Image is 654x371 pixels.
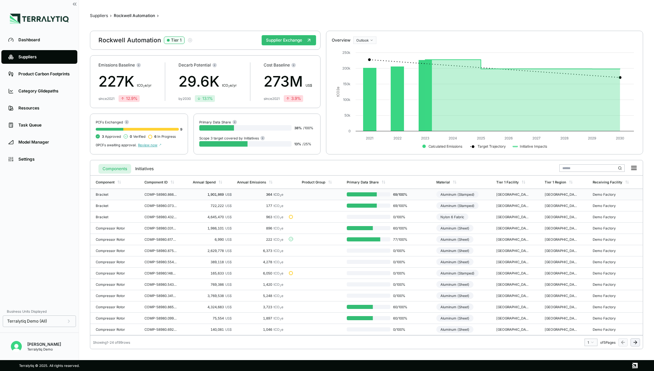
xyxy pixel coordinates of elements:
[143,85,145,88] sub: 2
[130,134,145,138] span: Verified
[96,192,128,196] div: Bracket
[18,88,71,94] div: Category Glidepaths
[264,62,312,68] div: Cost Baseline
[280,284,281,287] sub: 2
[286,96,301,101] div: 3.9 %
[237,305,284,309] div: 3,723
[193,305,232,309] div: 4,324,683
[336,89,340,91] tspan: 2
[102,134,121,138] span: Approved
[545,260,577,264] div: [GEOGRAPHIC_DATA]
[436,303,473,310] div: Aluminum (Sheet)
[390,249,412,253] span: 0 / 100 %
[144,327,177,331] div: COMP-58980.692684524378202
[144,215,177,219] div: COMP-58980.432340595145653
[274,260,283,264] span: tCO e
[130,134,132,138] span: 0
[154,134,176,138] span: In Progress
[274,305,283,309] span: tCO e
[27,342,61,347] div: [PERSON_NAME]
[504,136,513,140] text: 2026
[193,294,232,298] div: 3,769,538
[390,237,412,241] span: 77 / 100 %
[225,305,232,309] span: US$
[237,282,284,286] div: 1,420
[545,226,577,230] div: [GEOGRAPHIC_DATA]
[280,318,281,321] sub: 2
[545,305,577,309] div: [GEOGRAPHIC_DATA]
[390,215,412,219] span: 0 / 100 %
[593,327,625,331] div: Demo Factory
[390,271,412,275] span: 0 / 100 %
[545,237,577,241] div: [GEOGRAPHIC_DATA]
[496,192,529,196] div: [GEOGRAPHIC_DATA]
[96,271,128,275] div: Compressor Rotor
[96,180,114,184] div: Component
[8,338,25,355] button: Open user button
[102,134,104,138] span: 3
[274,327,283,331] span: tCO e
[225,327,232,331] span: US$
[96,237,128,241] div: Compressor Rotor
[593,180,622,184] div: Receiving Facility
[10,14,69,24] img: Logo
[545,327,577,331] div: [GEOGRAPHIC_DATA]
[436,225,473,232] div: Aluminum (Sheet)
[342,66,351,70] text: 200k
[193,271,232,275] div: 165,633
[3,307,76,315] div: Business Units Displayed
[449,136,457,140] text: 2024
[588,136,596,140] text: 2029
[225,316,232,320] span: US$
[616,136,624,140] text: 2030
[496,180,519,184] div: Tier 1 Facility
[18,37,71,43] div: Dashboard
[262,35,316,45] button: Supplier Exchange
[332,38,351,43] div: Overview
[225,294,232,298] span: US$
[585,339,597,346] button: 1
[436,213,468,220] div: Nylon 6 Fabric
[237,271,284,275] div: 6,050
[545,294,577,298] div: [GEOGRAPHIC_DATA]
[593,249,625,253] div: Demo Factory
[96,294,128,298] div: Compressor Rotor
[138,143,161,147] span: Review now
[294,142,301,146] span: 13 %
[193,192,232,196] div: 1,901,869
[366,136,373,140] text: 2021
[436,202,479,209] div: Aluminum (Stamped)
[144,237,177,241] div: COMP-58980.617663417220957
[193,260,232,264] div: 389,118
[280,250,281,253] sub: 2
[93,340,130,344] div: Showing 1 - 24 of 99 rows
[18,139,71,145] div: Model Manager
[496,249,529,253] div: [GEOGRAPHIC_DATA]
[98,62,152,68] div: Emissions Baseline
[199,135,265,140] div: Scope 3 target covered by Initiatives
[390,260,412,264] span: 0 / 100 %
[237,226,284,230] div: 896
[96,226,128,230] div: Compressor Rotor
[180,127,182,131] span: 9
[600,340,616,344] span: of 5 Pages
[96,204,128,208] div: Bracket
[593,282,625,286] div: Demo Factory
[496,327,529,331] div: [GEOGRAPHIC_DATA]
[144,282,177,286] div: COMP-58980.543660981504824
[193,282,232,286] div: 769,386
[593,192,625,196] div: Demo Factory
[171,38,182,43] div: Tier 1
[429,144,462,148] text: Calculated Emissions
[390,294,412,298] span: 0 / 100 %
[593,226,625,230] div: Demo Factory
[390,316,412,320] span: 60 / 100 %
[545,215,577,219] div: [GEOGRAPHIC_DATA]
[436,191,479,198] div: Aluminum (Stamped)
[294,126,302,130] span: 38 %
[144,316,177,320] div: COMP-58980.0991489659663215
[237,237,284,241] div: 222
[96,119,182,124] div: PCFs Exchanged
[96,316,128,320] div: Compressor Rotor
[496,237,529,241] div: [GEOGRAPHIC_DATA][PERSON_NAME]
